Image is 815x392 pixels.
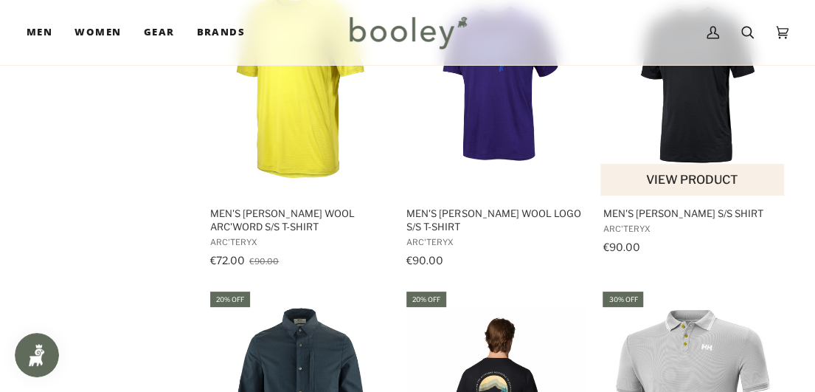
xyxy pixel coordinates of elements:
[603,292,643,307] div: 30% off
[600,164,783,196] button: View product
[27,25,52,40] span: Men
[603,207,783,220] span: Men's [PERSON_NAME] S/S Shirt
[406,237,586,247] span: Arc'teryx
[406,292,446,307] div: 20% off
[196,25,245,40] span: Brands
[249,256,279,267] span: €90.00
[210,207,390,233] span: Men's [PERSON_NAME] Wool Arc'Word S/S T-Shirt
[603,224,783,234] span: Arc'teryx
[406,254,443,267] span: €90.00
[406,207,586,233] span: Men's [PERSON_NAME] Wool Logo S/S T-Shirt
[343,11,472,54] img: Booley
[210,254,245,267] span: €72.00
[210,292,250,307] div: 20% off
[603,241,639,253] span: €90.00
[210,237,390,247] span: Arc'teryx
[74,25,121,40] span: Women
[144,25,175,40] span: Gear
[15,333,59,377] iframe: Button to open loyalty program pop-up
